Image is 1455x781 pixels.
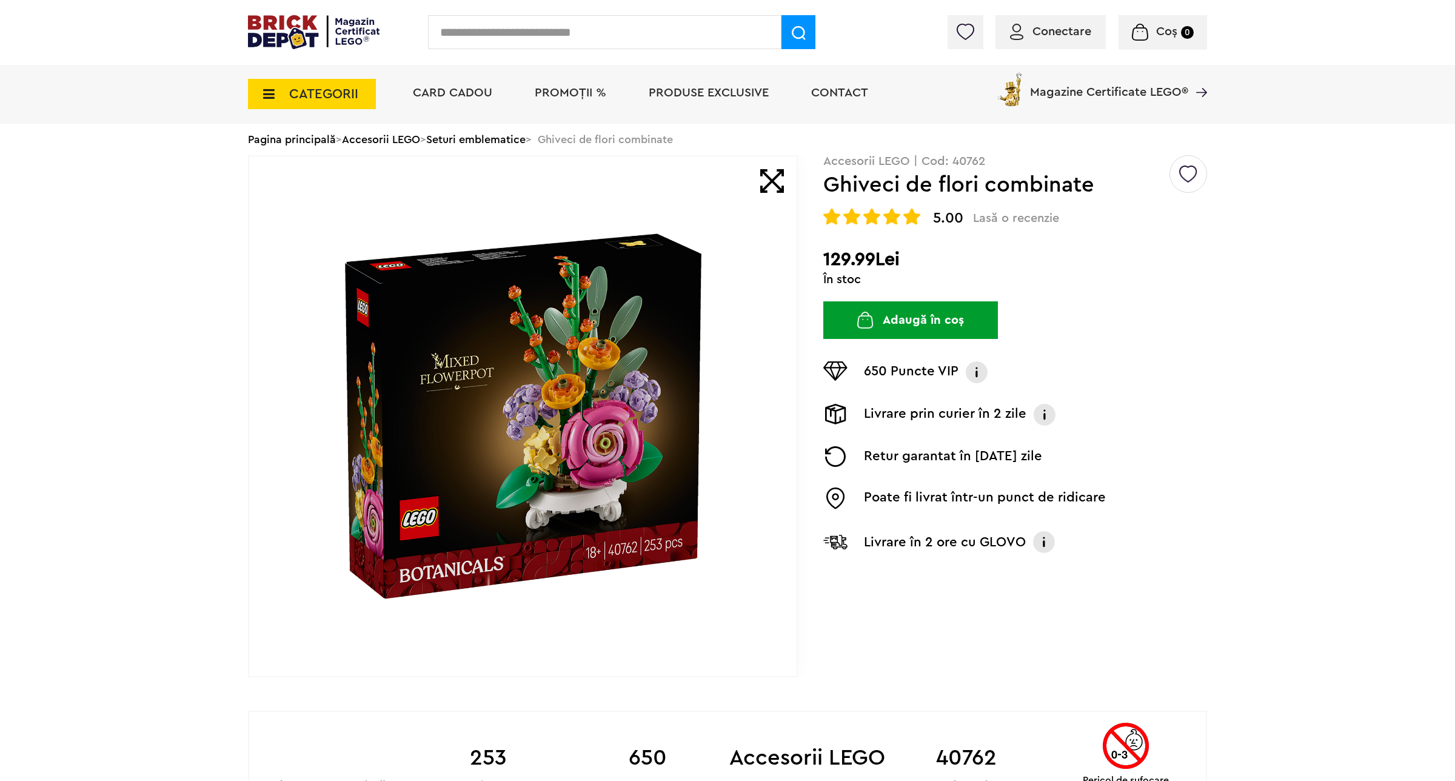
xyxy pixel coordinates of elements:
[823,155,1207,167] p: Accesorii LEGO | Cod: 40762
[811,87,868,99] a: Contact
[1156,25,1177,38] span: Coș
[248,134,336,145] a: Pagina principală
[568,742,727,774] b: 650
[823,208,840,225] img: Evaluare cu stele
[823,301,998,339] button: Adaugă în coș
[903,208,920,225] img: Evaluare cu stele
[843,208,860,225] img: Evaluare cu stele
[409,742,568,774] b: 253
[823,446,848,467] img: Returnare
[727,742,887,774] b: Accesorii LEGO
[1181,26,1194,39] small: 0
[426,134,526,145] a: Seturi emblematice
[342,134,420,145] a: Accesorii LEGO
[823,404,848,424] img: Livrare
[1188,70,1207,82] a: Magazine Certificate LEGO®
[248,124,1207,155] div: > > > Ghiveci de flori combinate
[1010,25,1091,38] a: Conectare
[328,221,718,611] img: Ghiveci de flori combinate
[823,174,1168,196] h1: Ghiveci de flori combinate
[289,87,358,101] span: CATEGORII
[823,249,1207,270] h2: 129.99Lei
[649,87,769,99] a: Produse exclusive
[1032,530,1056,554] img: Info livrare cu GLOVO
[863,208,880,225] img: Evaluare cu stele
[973,211,1059,226] span: Lasă o recenzie
[864,361,958,383] p: 650 Puncte VIP
[1032,404,1057,426] img: Info livrare prin curier
[933,211,963,226] span: 5.00
[823,273,1207,286] div: În stoc
[887,742,1046,774] b: 40762
[823,361,848,381] img: Puncte VIP
[1030,70,1188,98] span: Magazine Certificate LEGO®
[535,87,606,99] a: PROMOȚII %
[413,87,492,99] a: Card Cadou
[883,208,900,225] img: Evaluare cu stele
[823,488,848,509] img: Easybox
[1032,25,1091,38] span: Conectare
[864,532,1026,552] p: Livrare în 2 ore cu GLOVO
[864,446,1042,467] p: Retur garantat în [DATE] zile
[864,404,1026,426] p: Livrare prin curier în 2 zile
[864,488,1106,509] p: Poate fi livrat într-un punct de ridicare
[965,361,989,383] img: Info VIP
[823,534,848,549] img: Livrare Glovo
